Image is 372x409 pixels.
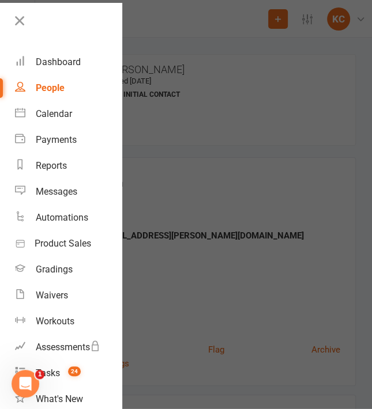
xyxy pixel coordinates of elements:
[36,56,81,67] div: Dashboard
[15,179,122,204] a: Messages
[36,82,65,93] div: People
[15,204,122,230] a: Automations
[35,370,44,379] span: 1
[36,290,68,301] div: Waivers
[15,256,122,282] a: Gradings
[15,282,122,308] a: Waivers
[12,370,39,397] iframe: Intercom live chat
[36,134,77,145] div: Payments
[36,212,88,223] div: Automations
[15,127,122,153] a: Payments
[15,360,122,386] a: Tasks 24
[15,101,122,127] a: Calendar
[15,153,122,179] a: Reports
[15,230,122,256] a: Product Sales
[36,186,77,197] div: Messages
[15,334,122,360] a: Assessments
[36,108,72,119] div: Calendar
[36,160,67,171] div: Reports
[35,238,91,249] div: Product Sales
[15,308,122,334] a: Workouts
[36,264,73,275] div: Gradings
[15,49,122,75] a: Dashboard
[15,75,122,101] a: People
[36,393,83,404] div: What's New
[68,366,81,376] span: 24
[36,368,60,378] div: Tasks
[36,342,100,353] div: Assessments
[36,316,74,327] div: Workouts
